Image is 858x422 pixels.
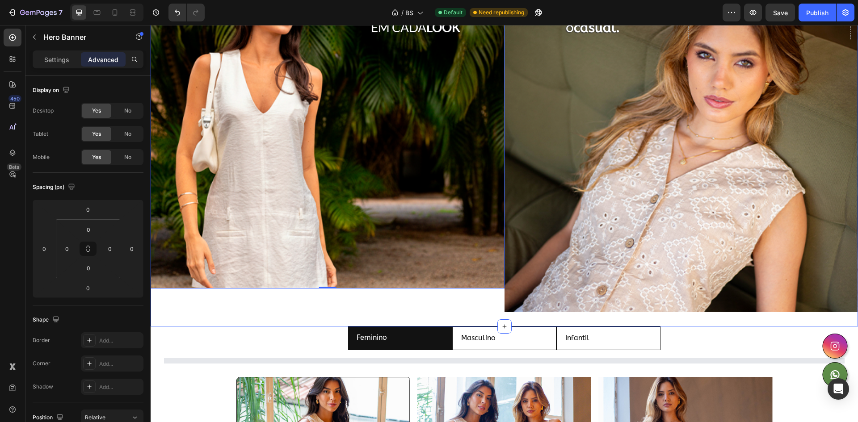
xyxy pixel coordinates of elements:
[92,153,101,161] span: Yes
[92,130,101,138] span: Yes
[479,8,524,17] span: Need republishing
[401,8,404,17] span: /
[88,55,118,64] p: Advanced
[33,107,54,115] div: Desktop
[444,8,463,17] span: Default
[80,223,97,236] input: 0px
[124,107,131,115] span: No
[828,378,849,400] div: Open Intercom Messenger
[124,153,131,161] span: No
[99,337,141,345] div: Add...
[99,360,141,368] div: Add...
[59,7,63,18] p: 7
[33,130,48,138] div: Tablet
[43,32,119,42] p: Hero Banner
[85,414,105,421] span: Relative
[773,9,788,17] span: Save
[4,4,67,21] button: 7
[33,314,61,326] div: Shape
[33,153,50,161] div: Mobile
[79,281,97,295] input: 0
[33,181,77,193] div: Spacing (px)
[33,84,71,96] div: Display on
[7,163,21,171] div: Beta
[79,203,97,216] input: 0
[33,383,53,391] div: Shadow
[92,107,101,115] span: Yes
[405,8,413,17] span: BS
[44,55,69,64] p: Settings
[8,95,21,102] div: 450
[151,25,858,422] iframe: Design area
[103,242,117,255] input: 0px
[60,242,74,255] input: 0px
[765,4,795,21] button: Save
[80,261,97,275] input: 0px
[799,4,836,21] button: Publish
[124,130,131,138] span: No
[168,4,205,21] div: Undo/Redo
[33,359,50,368] div: Corner
[99,383,141,391] div: Add...
[806,8,829,17] div: Publish
[38,242,51,255] input: 0
[125,242,139,255] input: 0
[33,336,50,344] div: Border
